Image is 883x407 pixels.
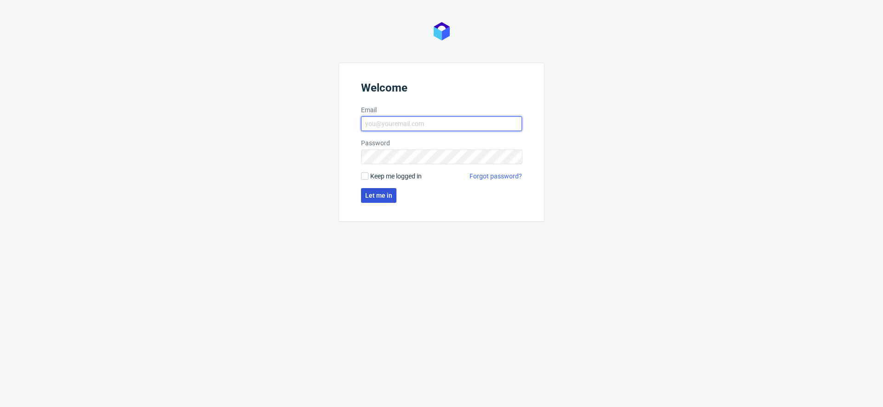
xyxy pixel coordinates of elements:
span: Let me in [365,192,392,199]
input: you@youremail.com [361,116,522,131]
label: Email [361,105,522,115]
header: Welcome [361,81,522,98]
span: Keep me logged in [370,172,422,181]
button: Let me in [361,188,396,203]
label: Password [361,138,522,148]
a: Forgot password? [470,172,522,181]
